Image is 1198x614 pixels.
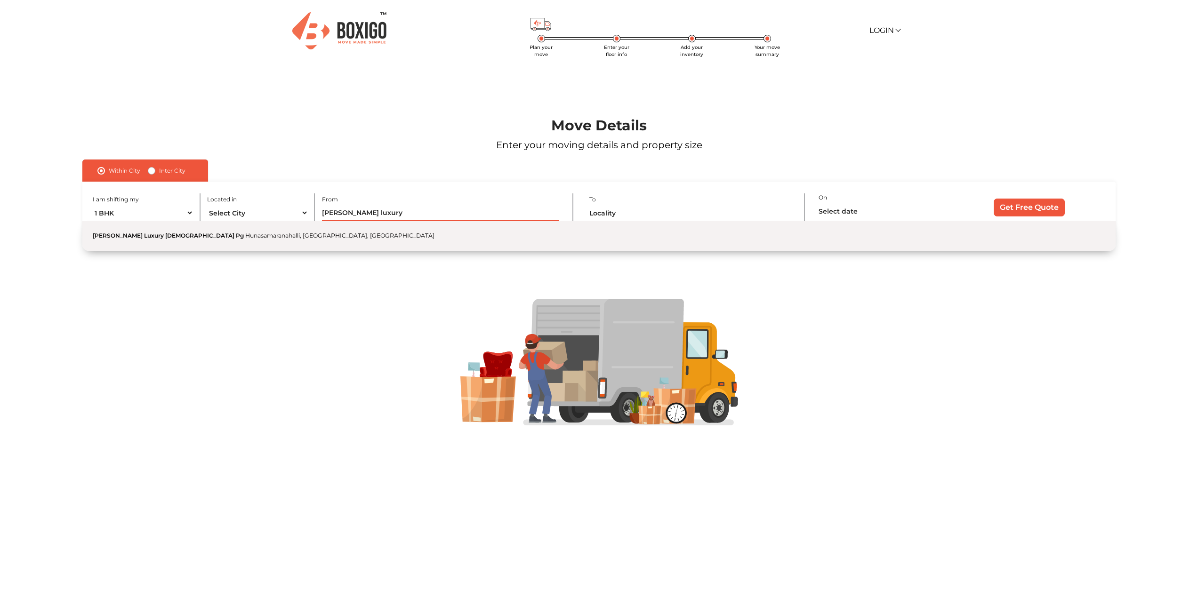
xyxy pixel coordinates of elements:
[819,193,827,202] label: On
[589,205,793,221] input: Locality
[93,195,139,204] label: I am shifting my
[292,12,386,49] img: Boxigo
[819,203,938,219] input: Select date
[994,199,1065,216] input: Get Free Quote
[830,219,859,229] label: Is flexible?
[604,44,629,57] span: Enter your floor info
[159,165,185,176] label: Inter City
[207,195,237,204] label: Located in
[530,44,553,57] span: Plan your move
[82,221,1116,251] button: [PERSON_NAME] Luxury [DEMOGRAPHIC_DATA] PgHunasamaranahalli, [GEOGRAPHIC_DATA], [GEOGRAPHIC_DATA]
[93,232,244,239] span: [PERSON_NAME] Luxury [DEMOGRAPHIC_DATA] Pg
[48,117,1150,134] h1: Move Details
[869,26,900,35] a: Login
[109,165,140,176] label: Within City
[755,44,780,57] span: Your move summary
[322,205,559,221] input: Locality
[48,138,1150,152] p: Enter your moving details and property size
[589,195,596,204] label: To
[680,44,703,57] span: Add your inventory
[322,195,338,204] label: From
[245,232,434,239] span: Hunasamaranahalli, [GEOGRAPHIC_DATA], [GEOGRAPHIC_DATA]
